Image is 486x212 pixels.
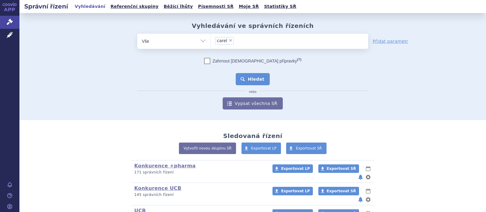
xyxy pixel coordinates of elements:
i: nebo [246,90,260,94]
p: 145 správních řízení [134,192,265,197]
a: Exportovat LP [272,164,313,173]
a: Běžící lhůty [162,2,195,11]
h2: Sledovaná řízení [223,132,282,140]
abbr: (?) [297,58,301,62]
a: Moje SŘ [237,2,261,11]
button: lhůty [365,165,371,172]
button: lhůty [365,187,371,195]
input: carel [235,37,255,44]
span: Exportovat LP [281,167,310,171]
a: Konkurence UCB [134,185,181,191]
span: carel [217,39,227,43]
a: Exportovat SŘ [318,164,359,173]
a: Exportovat LP [272,187,313,195]
a: Statistiky SŘ [262,2,298,11]
button: nastavení [365,196,371,203]
span: Exportovat LP [281,189,310,193]
p: 171 správních řízení [134,170,265,175]
a: Vytvořit novou skupinu SŘ [179,143,236,154]
span: Exportovat SŘ [327,189,356,193]
label: Zahrnout [DEMOGRAPHIC_DATA] přípravky [204,58,301,64]
h2: Správní řízení [19,2,73,11]
a: Exportovat SŘ [286,143,327,154]
a: Referenční skupiny [109,2,160,11]
button: nastavení [365,173,371,181]
a: Přidat parametr [373,38,408,44]
h2: Vyhledávání ve správních řízeních [192,22,314,29]
span: Exportovat LP [251,146,277,150]
span: Exportovat SŘ [296,146,322,150]
a: Konkurence +pharma [134,163,196,169]
a: Vyhledávání [73,2,107,11]
a: Exportovat SŘ [318,187,359,195]
button: Hledat [236,73,270,85]
a: Exportovat LP [241,143,281,154]
a: Písemnosti SŘ [196,2,235,11]
span: × [229,39,232,42]
span: Exportovat SŘ [327,167,356,171]
button: notifikace [358,173,364,181]
a: Vypsat všechna SŘ [223,97,283,109]
button: notifikace [358,196,364,203]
